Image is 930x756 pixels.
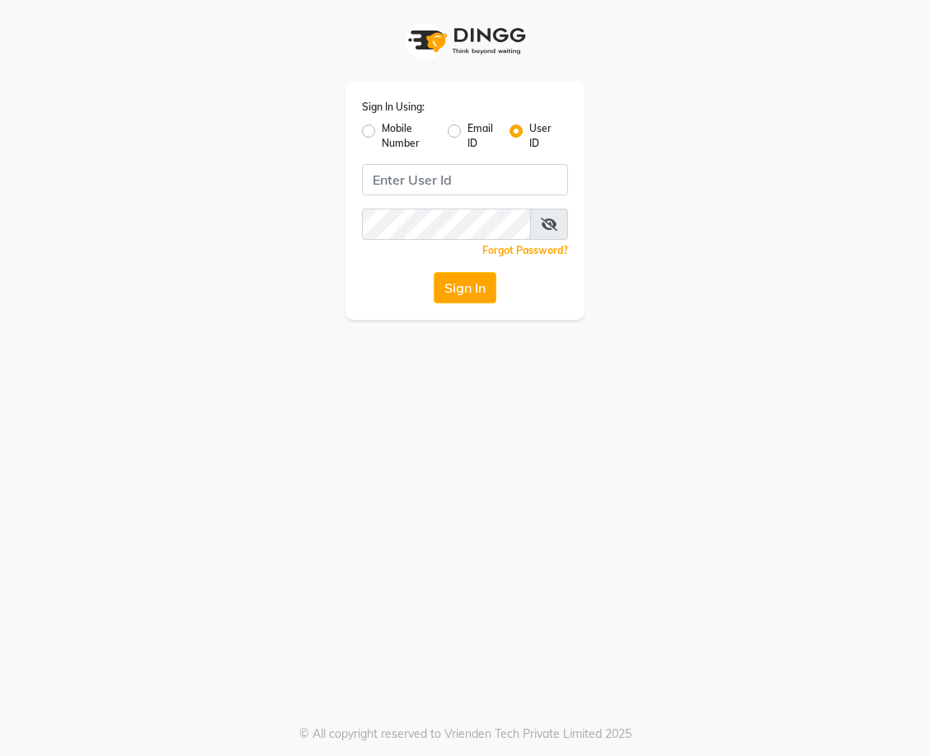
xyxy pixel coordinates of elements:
[362,100,425,115] label: Sign In Using:
[382,121,434,151] label: Mobile Number
[399,16,531,65] img: logo1.svg
[362,209,531,240] input: Username
[467,121,496,151] label: Email ID
[482,244,568,256] a: Forgot Password?
[434,272,496,303] button: Sign In
[362,164,568,195] input: Username
[529,121,555,151] label: User ID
